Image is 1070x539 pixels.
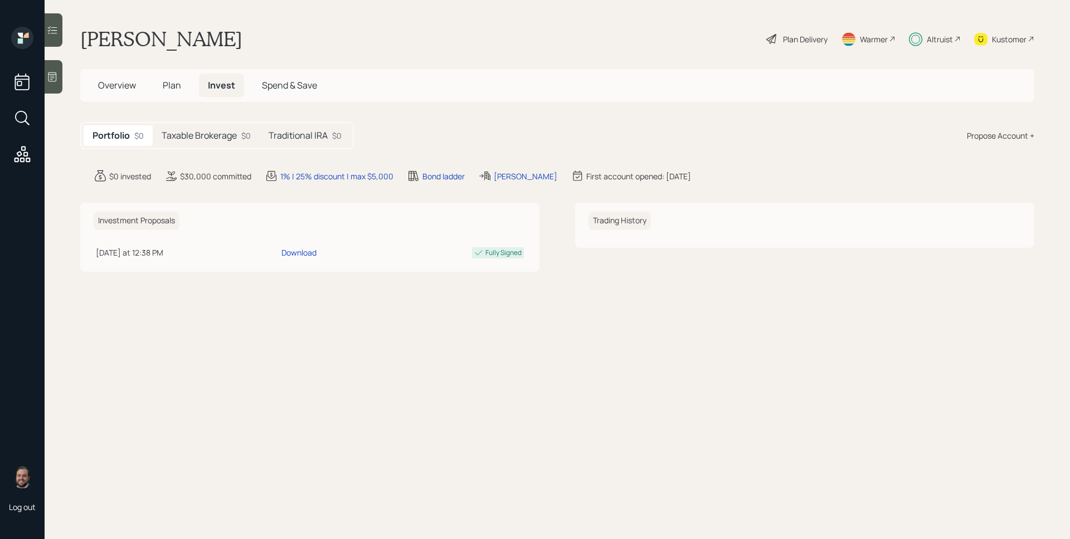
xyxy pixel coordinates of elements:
[992,33,1027,45] div: Kustomer
[241,130,251,141] div: $0
[280,170,393,182] div: 1% | 25% discount | max $5,000
[208,79,235,91] span: Invest
[11,466,33,488] img: james-distasi-headshot.png
[80,27,242,51] h1: [PERSON_NAME]
[180,170,251,182] div: $30,000 committed
[93,130,130,141] h5: Portfolio
[485,248,522,258] div: Fully Signed
[332,130,342,141] div: $0
[262,79,317,91] span: Spend & Save
[96,247,277,258] div: [DATE] at 12:38 PM
[109,170,151,182] div: $0 invested
[94,212,179,230] h6: Investment Proposals
[163,79,181,91] span: Plan
[588,212,651,230] h6: Trading History
[927,33,953,45] div: Altruist
[134,130,144,141] div: $0
[281,247,317,258] div: Download
[162,130,237,141] h5: Taxable Brokerage
[9,502,36,512] div: Log out
[967,130,1034,141] div: Propose Account +
[269,130,328,141] h5: Traditional IRA
[860,33,888,45] div: Warmer
[422,170,465,182] div: Bond ladder
[783,33,828,45] div: Plan Delivery
[586,170,691,182] div: First account opened: [DATE]
[98,79,136,91] span: Overview
[494,170,557,182] div: [PERSON_NAME]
